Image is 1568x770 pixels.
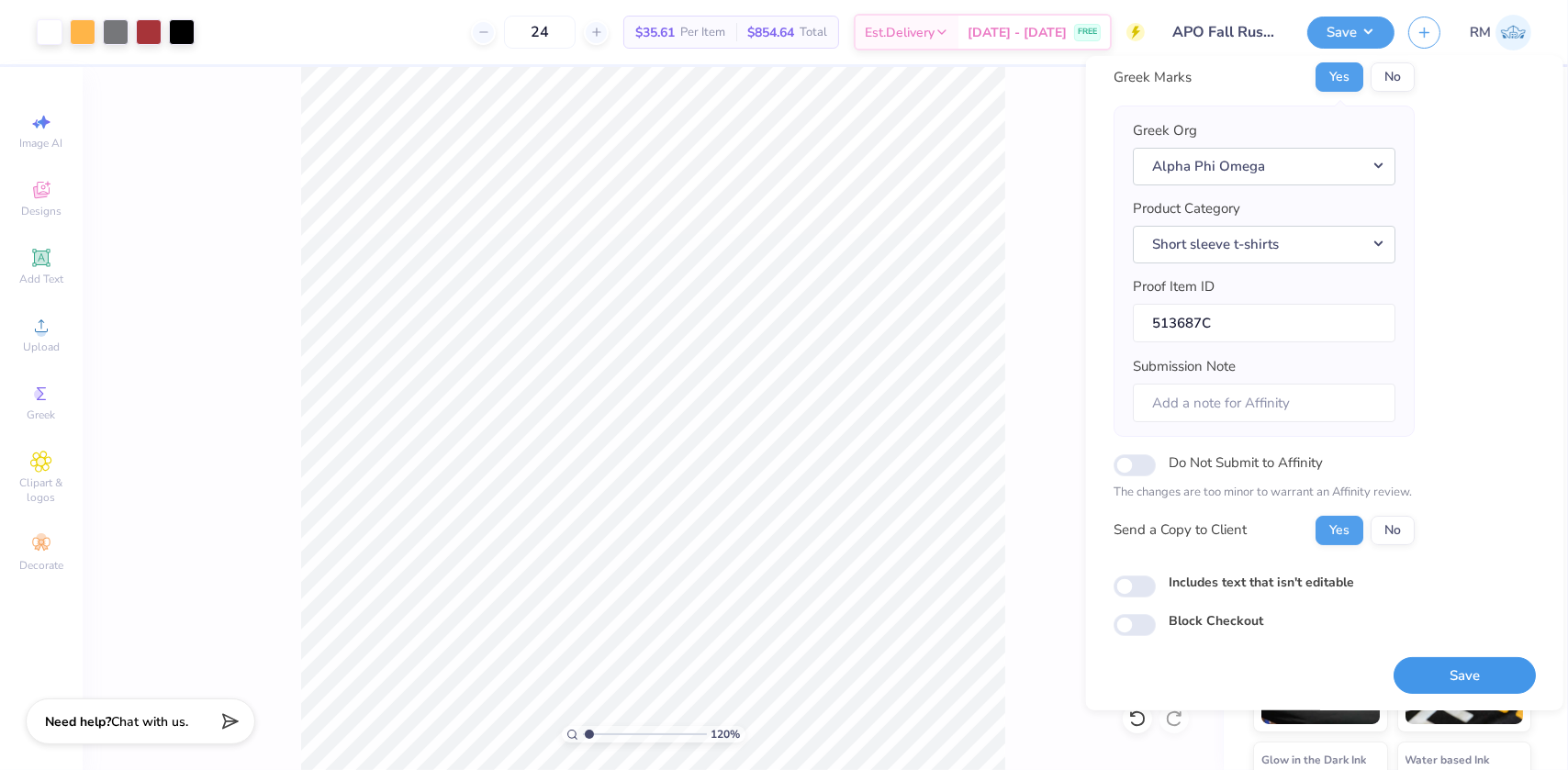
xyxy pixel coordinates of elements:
[1133,120,1197,141] label: Greek Org
[1133,225,1395,262] button: Short sleeve t-shirts
[1307,17,1394,49] button: Save
[1316,62,1363,92] button: Yes
[747,23,794,42] span: $854.64
[45,713,111,731] strong: Need help?
[19,272,63,286] span: Add Text
[1316,515,1363,544] button: Yes
[680,23,725,42] span: Per Item
[1394,656,1536,694] button: Save
[9,475,73,505] span: Clipart & logos
[1371,515,1415,544] button: No
[111,713,188,731] span: Chat with us.
[1114,67,1192,88] div: Greek Marks
[1470,15,1531,50] a: RM
[1133,356,1236,377] label: Submission Note
[28,407,56,422] span: Greek
[635,23,675,42] span: $35.61
[23,340,60,354] span: Upload
[1261,750,1366,769] span: Glow in the Dark Ink
[800,23,827,42] span: Total
[1133,383,1395,422] input: Add a note for Affinity
[711,726,741,742] span: 120 %
[1159,14,1294,50] input: Untitled Design
[20,136,63,151] span: Image AI
[1495,15,1531,50] img: Roberta Manuel
[968,23,1067,42] span: [DATE] - [DATE]
[504,16,576,49] input: – –
[1133,198,1240,219] label: Product Category
[1169,572,1354,591] label: Includes text that isn't editable
[1078,26,1097,39] span: FREE
[1114,484,1415,502] p: The changes are too minor to warrant an Affinity review.
[865,23,935,42] span: Est. Delivery
[1406,750,1490,769] span: Water based Ink
[1114,519,1247,541] div: Send a Copy to Client
[1169,611,1263,631] label: Block Checkout
[1470,22,1491,43] span: RM
[21,204,62,218] span: Designs
[1133,147,1395,184] button: Alpha Phi Omega
[1371,62,1415,92] button: No
[1133,276,1215,297] label: Proof Item ID
[19,558,63,573] span: Decorate
[1169,451,1323,474] label: Do Not Submit to Affinity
